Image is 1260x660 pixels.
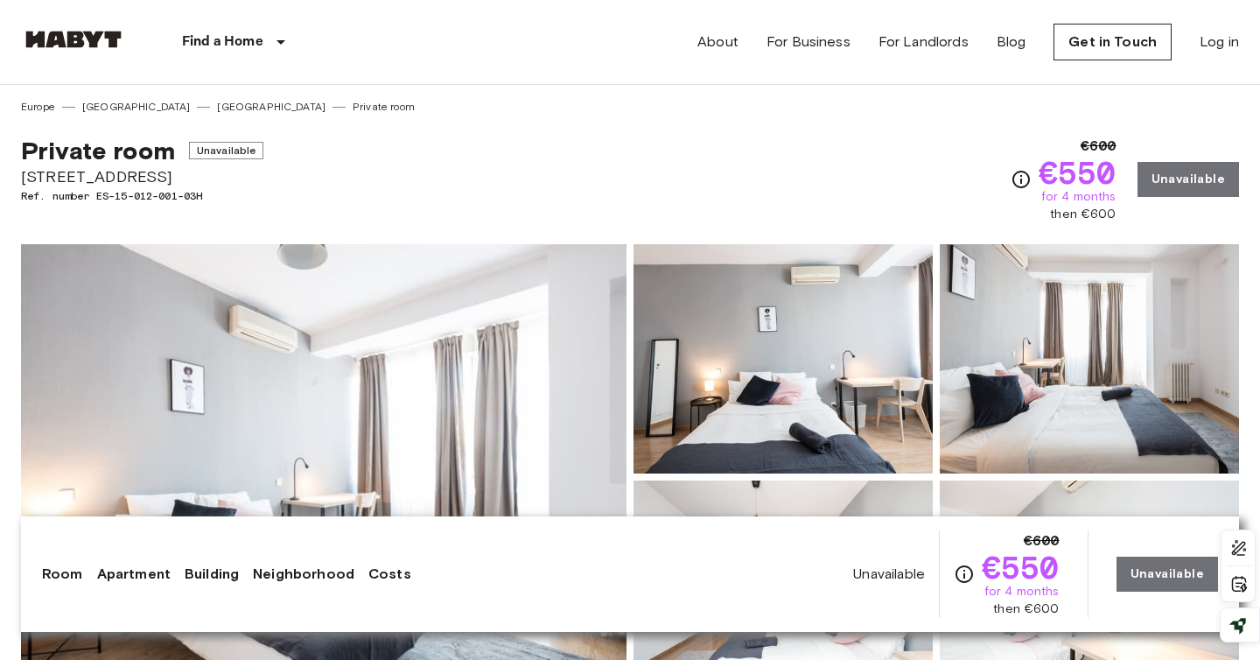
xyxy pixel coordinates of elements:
a: [GEOGRAPHIC_DATA] [217,99,325,115]
svg: Check cost overview for full price breakdown. Please note that discounts apply to new joiners onl... [954,564,975,585]
span: Private room [21,136,175,165]
span: Ref. number ES-15-012-001-03H [21,188,263,204]
a: For Business [766,32,850,53]
span: then €600 [993,600,1059,618]
span: Unavailable [189,142,264,159]
a: For Landlords [878,32,969,53]
span: €550 [982,551,1060,583]
a: Costs [368,564,411,585]
a: About [697,32,738,53]
a: Get in Touch [1053,24,1172,60]
svg: Check cost overview for full price breakdown. Please note that discounts apply to new joiners onl... [1011,169,1032,190]
span: [STREET_ADDRESS] [21,165,263,188]
a: Private room [353,99,415,115]
img: Picture of unit ES-15-012-001-03H [940,244,1239,474]
a: Apartment [97,564,171,585]
a: Neighborhood [253,564,354,585]
img: Habyt [21,31,126,48]
a: [GEOGRAPHIC_DATA] [82,99,191,115]
a: Log in [1200,32,1239,53]
span: €600 [1081,136,1116,157]
a: Blog [997,32,1026,53]
span: then €600 [1050,206,1116,223]
span: €600 [1024,530,1060,551]
p: Find a Home [182,32,263,53]
img: Picture of unit ES-15-012-001-03H [633,244,933,474]
a: Room [42,564,83,585]
span: €550 [1039,157,1116,188]
a: Building [185,564,239,585]
span: for 4 months [1041,188,1116,206]
a: Europe [21,99,55,115]
span: Unavailable [853,565,925,584]
span: for 4 months [984,583,1060,600]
